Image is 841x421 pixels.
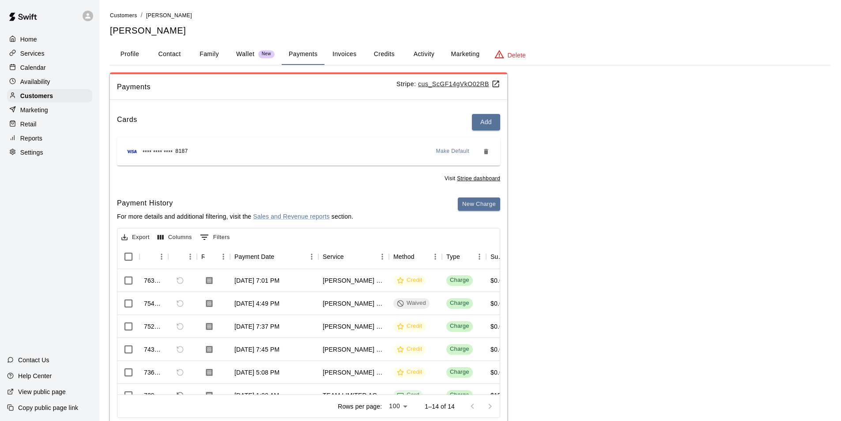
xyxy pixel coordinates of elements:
[173,250,185,263] button: Sort
[155,231,194,244] button: Select columns
[7,118,92,131] a: Retail
[234,322,279,331] div: Aug 12, 2025, 7:37 PM
[450,368,469,376] div: Charge
[234,299,279,308] div: Aug 13, 2025, 4:49 PM
[197,244,230,269] div: Receipt
[457,175,500,182] a: Stripe dashboard
[144,391,164,400] div: 729705
[508,51,526,60] p: Delete
[20,91,53,100] p: Customers
[397,391,419,399] div: Card
[117,212,353,221] p: For more details and additional filtering, visit the section.
[7,33,92,46] a: Home
[389,244,442,269] div: Method
[18,387,66,396] p: View public page
[397,345,422,353] div: Credit
[490,322,506,331] div: $0.00
[323,322,385,331] div: e. Cage 5 - Regular Batting Lane
[472,114,500,130] button: Add
[323,345,385,354] div: e. Cage 5 - Regular Batting Lane
[442,244,486,269] div: Type
[140,244,168,269] div: Id
[7,61,92,74] a: Calendar
[201,387,217,403] button: Download Receipt
[168,244,197,269] div: Refund
[490,391,513,400] div: $150.00
[20,35,37,44] p: Home
[110,11,830,20] nav: breadcrumb
[275,250,287,263] button: Sort
[175,147,188,156] span: 8187
[173,388,188,403] span: Refund payment
[445,174,500,183] span: Visit
[433,144,473,159] button: Make Default
[18,356,49,364] p: Contact Us
[217,250,230,263] button: Menu
[7,75,92,88] a: Availability
[253,213,329,220] a: Sales and Revenue reports
[20,134,42,143] p: Reports
[479,144,493,159] button: Remove
[425,402,455,411] p: 1–14 of 14
[234,368,279,377] div: Aug 4, 2025, 5:08 PM
[155,250,168,263] button: Menu
[141,11,143,20] li: /
[444,44,486,65] button: Marketing
[490,345,506,354] div: $0.00
[7,47,92,60] a: Services
[344,250,356,263] button: Sort
[110,25,830,37] h5: [PERSON_NAME]
[201,364,217,380] button: Download Receipt
[20,49,45,58] p: Services
[201,319,217,334] button: Download Receipt
[173,342,188,357] span: Refund payment
[173,365,188,380] span: Refund payment
[7,146,92,159] div: Settings
[144,345,164,354] div: 743983
[119,231,152,244] button: Export
[234,244,275,269] div: Payment Date
[144,322,164,331] div: 752626
[117,114,137,130] h6: Cards
[7,89,92,102] a: Customers
[201,273,217,288] button: Download Receipt
[404,44,444,65] button: Activity
[201,296,217,311] button: Download Receipt
[201,244,204,269] div: Receipt
[490,276,506,285] div: $0.00
[473,250,486,263] button: Menu
[397,276,422,284] div: Credit
[450,299,469,307] div: Charge
[323,391,385,400] div: TEAM LIMITED ACCESS (8 Credits - 2 credit redeemable daily)
[446,244,460,269] div: Type
[150,44,189,65] button: Contact
[338,402,382,411] p: Rows per page:
[173,273,188,288] span: Refund payment
[397,368,422,376] div: Credit
[117,197,353,209] h6: Payment History
[234,391,279,400] div: Aug 1, 2025, 1:00 AM
[184,250,197,263] button: Menu
[7,103,92,117] a: Marketing
[117,81,396,93] span: Payments
[173,319,188,334] span: Refund payment
[234,276,279,285] div: Aug 18, 2025, 7:01 PM
[18,403,78,412] p: Copy public page link
[305,250,318,263] button: Menu
[385,400,411,413] div: 100
[144,250,156,263] button: Sort
[323,276,385,285] div: e. Cage 5 - Regular Batting Lane
[397,322,422,330] div: Credit
[7,132,92,145] a: Reports
[234,345,279,354] div: Aug 7, 2025, 7:45 PM
[110,11,137,19] a: Customers
[20,106,48,114] p: Marketing
[204,250,217,263] button: Sort
[282,44,324,65] button: Payments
